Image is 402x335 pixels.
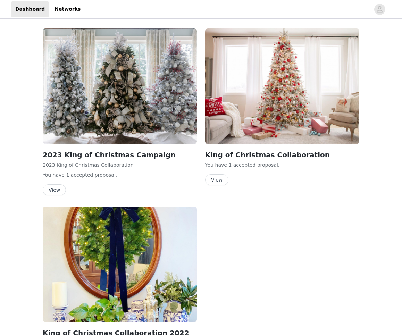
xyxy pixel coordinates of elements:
[43,171,197,179] p: You have 1 accepted proposal .
[11,1,49,17] a: Dashboard
[43,187,66,193] a: View
[43,184,66,195] button: View
[43,207,197,322] img: King Of Christmas
[43,28,197,144] img: King Of Christmas
[376,4,383,15] div: avatar
[50,1,85,17] a: Networks
[205,150,359,160] h2: King of Christmas Collaboration
[43,150,197,160] h2: 2023 King of Christmas Campaign
[205,177,228,183] a: View
[205,174,228,185] button: View
[205,28,359,144] img: King Of Christmas
[43,161,197,169] p: 2023 King of Christmas Collaboration
[205,161,359,169] p: You have 1 accepted proposal .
